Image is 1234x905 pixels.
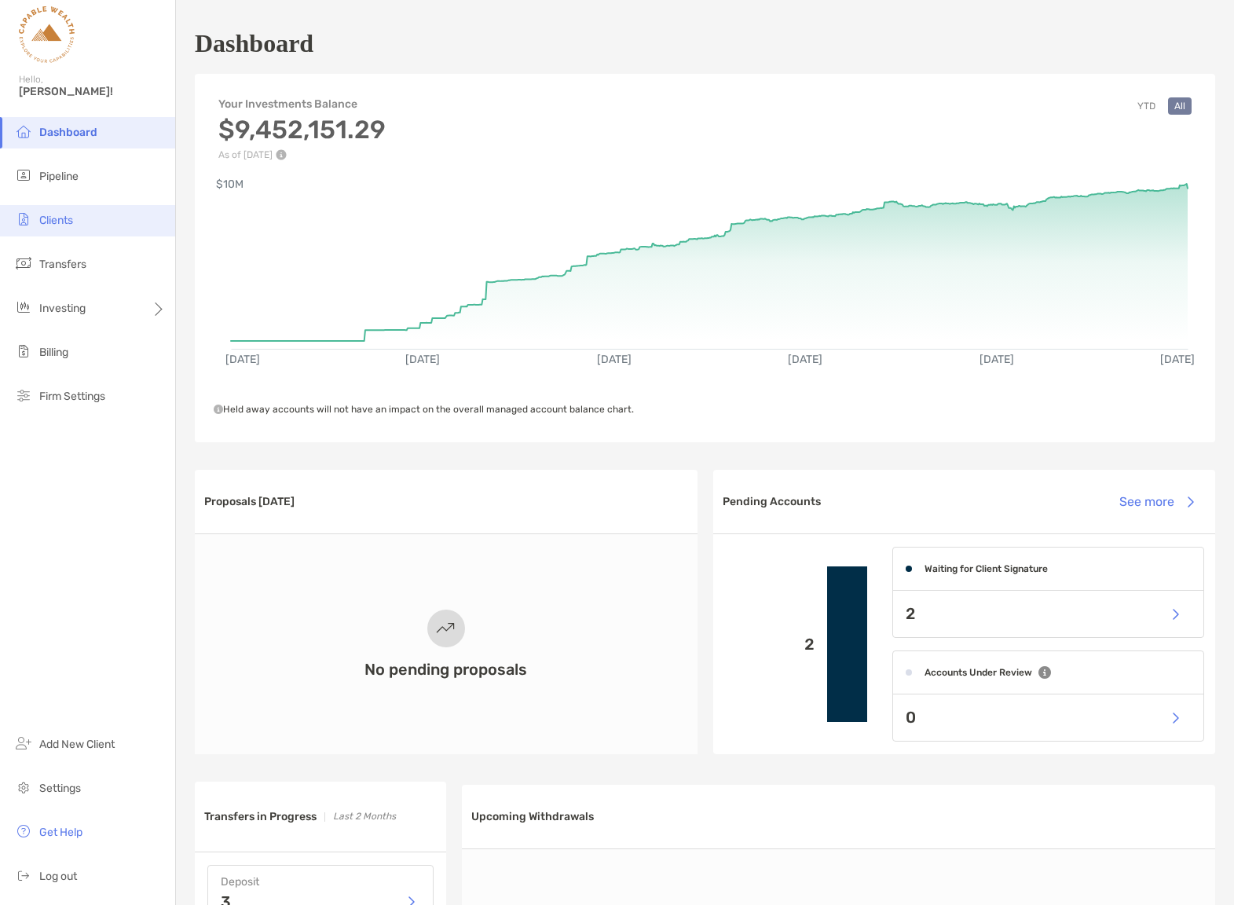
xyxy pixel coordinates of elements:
[204,810,317,823] h3: Transfers in Progress
[14,210,33,229] img: clients icon
[39,346,68,359] span: Billing
[597,353,632,366] text: [DATE]
[1168,97,1192,115] button: All
[405,353,440,366] text: [DATE]
[14,386,33,405] img: firm-settings icon
[221,875,420,889] h4: Deposit
[39,782,81,795] span: Settings
[364,660,527,679] h3: No pending proposals
[39,126,97,139] span: Dashboard
[906,604,915,624] p: 2
[39,826,82,839] span: Get Help
[925,563,1048,574] h4: Waiting for Client Signature
[14,254,33,273] img: transfers icon
[39,302,86,315] span: Investing
[19,85,166,98] span: [PERSON_NAME]!
[216,178,244,191] text: $10M
[39,390,105,403] span: Firm Settings
[1107,485,1206,519] button: See more
[788,353,822,366] text: [DATE]
[39,870,77,883] span: Log out
[471,810,594,823] h3: Upcoming Withdrawals
[1160,353,1195,366] text: [DATE]
[39,258,86,271] span: Transfers
[14,122,33,141] img: dashboard icon
[39,170,79,183] span: Pipeline
[225,353,260,366] text: [DATE]
[14,342,33,361] img: billing icon
[39,214,73,227] span: Clients
[14,778,33,797] img: settings icon
[925,667,1032,678] h4: Accounts Under Review
[214,404,634,415] span: Held away accounts will not have an impact on the overall managed account balance chart.
[195,29,313,58] h1: Dashboard
[726,635,815,654] p: 2
[276,149,287,160] img: Performance Info
[39,738,115,751] span: Add New Client
[14,298,33,317] img: investing icon
[14,866,33,885] img: logout icon
[218,97,386,111] h4: Your Investments Balance
[14,734,33,753] img: add_new_client icon
[980,353,1014,366] text: [DATE]
[1131,97,1162,115] button: YTD
[723,495,821,508] h3: Pending Accounts
[19,6,75,63] img: Zoe Logo
[14,822,33,841] img: get-help icon
[906,708,916,727] p: 0
[204,495,295,508] h3: Proposals [DATE]
[218,149,386,160] p: As of [DATE]
[218,115,386,145] h3: $9,452,151.29
[14,166,33,185] img: pipeline icon
[333,807,396,826] p: Last 2 Months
